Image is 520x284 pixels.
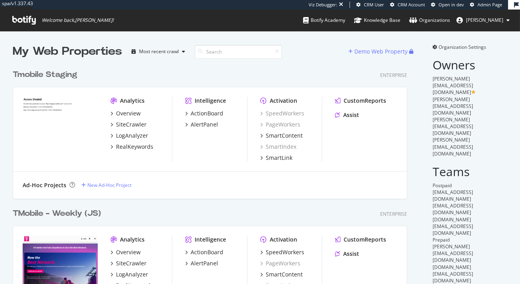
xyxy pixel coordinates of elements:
div: CustomReports [344,97,386,105]
a: Tmobile Staging [13,69,81,81]
div: Intelligence [195,97,226,105]
div: Activation [270,236,297,244]
a: ActionBoard [185,248,223,256]
a: Organizations [409,10,450,31]
a: SmartIndex [260,143,296,151]
img: tmobilestaging.com [23,97,98,157]
a: SiteCrawler [110,121,147,129]
a: RealKeywords [110,143,153,151]
a: SpeedWorkers [260,109,304,117]
a: SmartContent [260,271,303,278]
button: Most recent crawl [128,45,188,58]
button: [PERSON_NAME] [450,14,516,27]
span: Admin Page [477,2,502,8]
a: Assist [335,111,359,119]
div: Enterprise [380,211,407,217]
div: RealKeywords [116,143,153,151]
div: Activation [270,97,297,105]
div: SmartContent [266,271,303,278]
a: CustomReports [335,97,386,105]
a: Assist [335,250,359,258]
span: [EMAIL_ADDRESS][DOMAIN_NAME] [433,189,473,202]
span: Welcome back, [PERSON_NAME] ! [42,17,114,23]
div: Tmobile Staging [13,69,77,81]
a: CRM User [356,2,384,8]
span: adrianna [466,17,503,23]
div: AlertPanel [191,259,218,267]
a: ActionBoard [185,109,223,117]
div: Enterprise [380,72,407,79]
a: Open in dev [431,2,464,8]
a: PageWorkers [260,259,300,267]
div: Knowledge Base [354,16,400,24]
span: [DOMAIN_NAME][EMAIL_ADDRESS][DOMAIN_NAME] [433,216,473,236]
div: New Ad-Hoc Project [87,182,131,188]
a: SmartContent [260,132,303,140]
a: SpeedWorkers [260,248,304,256]
div: SmartContent [266,132,303,140]
div: ActionBoard [191,248,223,256]
div: Overview [116,109,141,117]
a: AlertPanel [185,121,218,129]
div: SpeedWorkers [266,248,304,256]
span: [PERSON_NAME][EMAIL_ADDRESS][DOMAIN_NAME] [433,75,473,96]
a: Demo Web Property [348,48,409,55]
div: Postpaid [433,182,507,189]
a: PageWorkers [260,121,300,129]
a: Overview [110,248,141,256]
div: SiteCrawler [116,121,147,129]
span: [PERSON_NAME][EMAIL_ADDRESS][DOMAIN_NAME] [433,96,473,116]
div: Viz Debugger: [309,2,337,8]
div: Analytics [120,236,145,244]
div: My Web Properties [13,44,122,59]
div: Assist [343,250,359,258]
div: Ad-Hoc Projects [23,181,66,189]
span: [DOMAIN_NAME][EMAIL_ADDRESS][DOMAIN_NAME] [433,264,473,284]
a: New Ad-Hoc Project [81,182,131,188]
button: Demo Web Property [348,45,409,58]
div: Assist [343,111,359,119]
div: Prepaid [433,236,507,243]
a: AlertPanel [185,259,218,267]
a: LogAnalyzer [110,132,148,140]
div: Botify Academy [303,16,345,24]
a: Overview [110,109,141,117]
div: Most recent crawl [139,49,179,54]
h2: Teams [433,165,507,178]
a: SiteCrawler [110,259,147,267]
div: Organizations [409,16,450,24]
span: [PERSON_NAME][EMAIL_ADDRESS][DOMAIN_NAME] [433,136,473,157]
span: CRM User [364,2,384,8]
div: CustomReports [344,236,386,244]
span: [PERSON_NAME][EMAIL_ADDRESS][DOMAIN_NAME] [433,243,473,263]
span: CRM Account [398,2,425,8]
div: TMobile - Weekly (JS) [13,208,101,219]
a: Botify Academy [303,10,345,31]
a: Knowledge Base [354,10,400,31]
div: LogAnalyzer [116,271,148,278]
div: SiteCrawler [116,259,147,267]
a: SmartLink [260,154,292,162]
span: [EMAIL_ADDRESS][DOMAIN_NAME] [433,202,473,216]
a: TMobile - Weekly (JS) [13,208,104,219]
a: CustomReports [335,236,386,244]
h2: Owners [433,58,507,71]
a: CRM Account [390,2,425,8]
div: SmartLink [266,154,292,162]
span: Organization Settings [439,44,486,50]
div: Overview [116,248,141,256]
div: Intelligence [195,236,226,244]
span: Open in dev [439,2,464,8]
div: Analytics [120,97,145,105]
div: Demo Web Property [354,48,408,56]
a: LogAnalyzer [110,271,148,278]
input: Search [195,45,282,59]
a: Admin Page [470,2,502,8]
div: AlertPanel [191,121,218,129]
div: LogAnalyzer [116,132,148,140]
div: ActionBoard [191,109,223,117]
